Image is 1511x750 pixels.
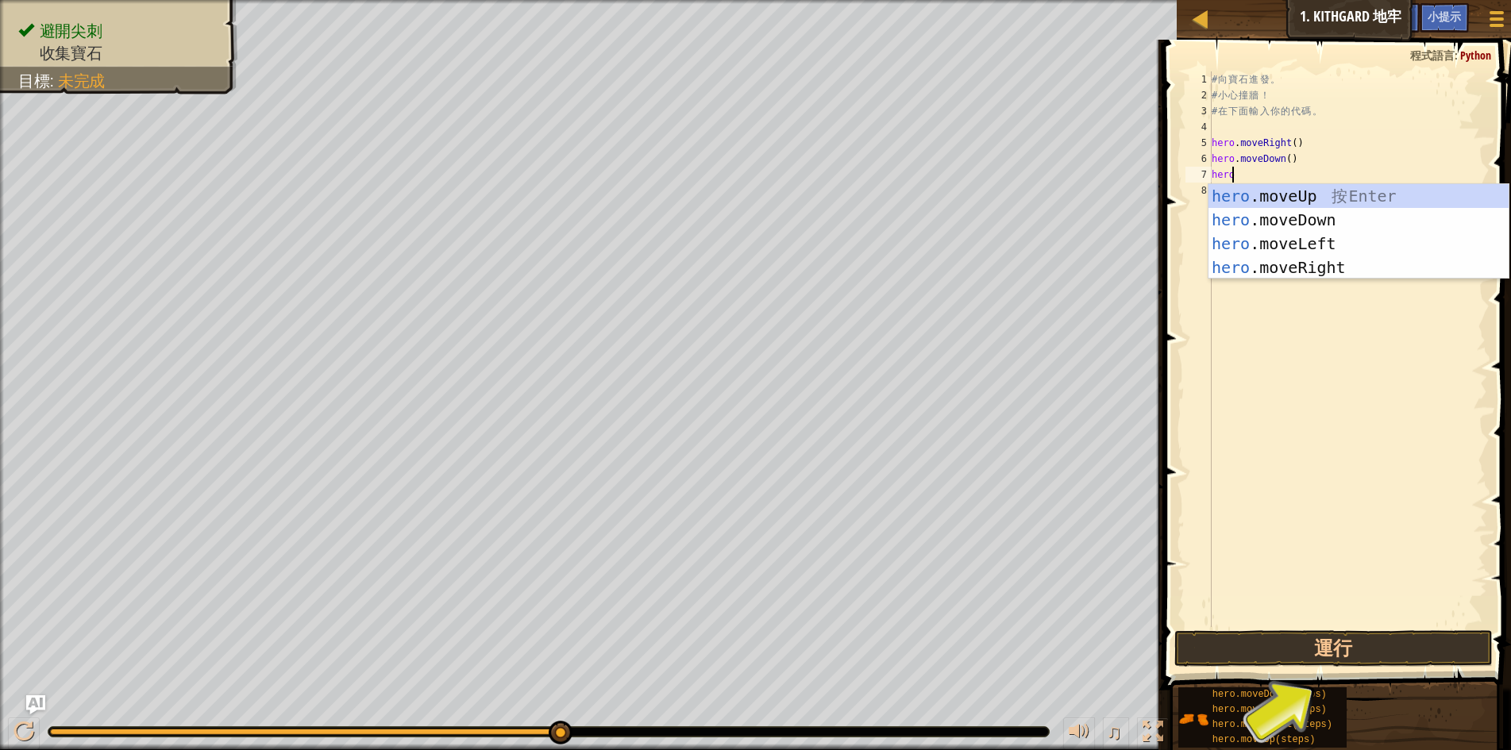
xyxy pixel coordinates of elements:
div: 5 [1185,135,1212,151]
li: 收集寶石 [18,42,221,64]
span: 目標 [18,72,49,90]
span: 收集寶石 [40,44,102,62]
span: 程式語言 [1410,48,1455,63]
div: 2 [1185,87,1212,103]
button: 運行 [1174,630,1493,667]
span: : [49,72,58,90]
button: Ask AI [1377,3,1420,33]
span: 小提示 [1428,9,1461,24]
div: 1 [1185,71,1212,87]
div: 8 [1185,183,1212,198]
button: ♫ [1103,717,1130,750]
span: : [1455,48,1460,63]
button: Ctrl + P: Pause [8,717,40,750]
button: 切換全螢幕 [1137,717,1169,750]
div: 3 [1185,103,1212,119]
span: Ask AI [1385,9,1412,24]
span: 避開尖刺 [40,22,102,40]
span: Python [1460,48,1491,63]
div: 4 [1185,119,1212,135]
div: 7 [1185,167,1212,183]
li: 避開尖刺 [18,20,221,42]
span: ♫ [1106,720,1122,744]
span: 未完成 [58,72,105,90]
span: hero.moveLeft(steps) [1212,704,1327,715]
div: 6 [1185,151,1212,167]
button: 調整音量 [1063,717,1095,750]
span: hero.moveRight(steps) [1212,719,1332,730]
span: hero.moveUp(steps) [1212,734,1316,745]
span: hero.moveDown(steps) [1212,689,1327,700]
button: Ask AI [26,695,45,714]
img: portrait.png [1178,704,1208,734]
